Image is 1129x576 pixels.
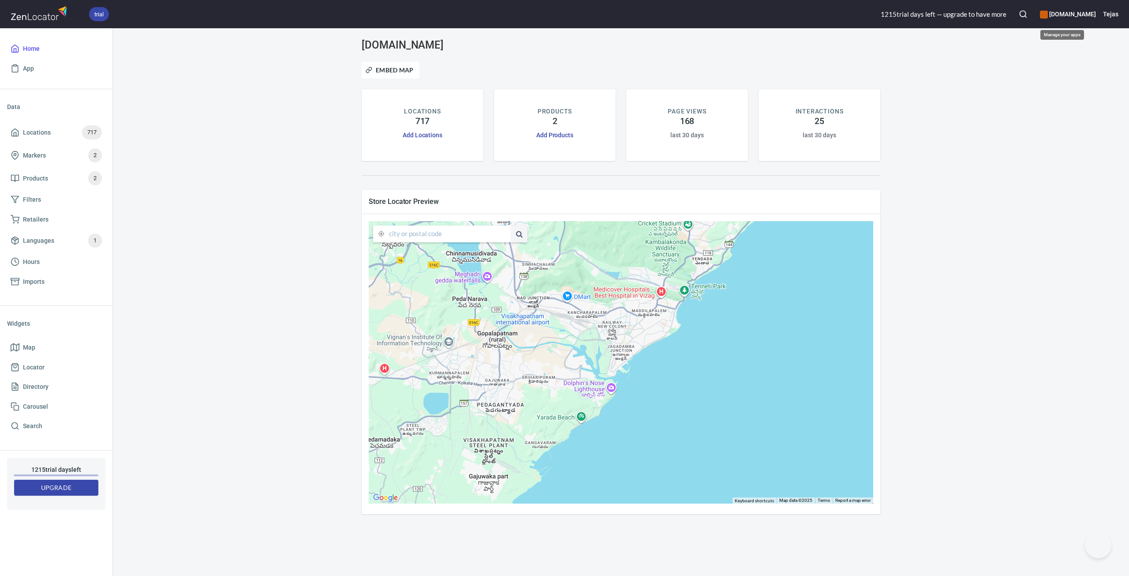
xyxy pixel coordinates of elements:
[668,107,706,116] p: PAGE VIEWS
[389,226,511,242] input: city or postal code
[670,130,703,140] h6: last 30 days
[7,167,105,190] a: Products2
[881,10,1006,19] div: 1215 trial day s left — upgrade to have more
[23,194,41,205] span: Filters
[23,173,48,184] span: Products
[89,10,109,19] span: trial
[7,313,105,334] li: Widgets
[23,43,40,54] span: Home
[88,236,102,246] span: 1
[23,421,42,432] span: Search
[7,358,105,377] a: Locator
[14,480,98,496] button: Upgrade
[7,252,105,272] a: Hours
[796,107,844,116] p: INTERACTIONS
[1103,4,1118,24] button: Tejas
[23,256,40,267] span: Hours
[835,498,871,503] a: Report a map error
[23,63,34,74] span: App
[23,235,54,246] span: Languages
[1040,9,1096,19] h6: [DOMAIN_NAME]
[362,39,527,51] h3: [DOMAIN_NAME]
[7,96,105,117] li: Data
[88,151,102,161] span: 2
[23,401,48,412] span: Carousel
[1103,9,1118,19] h6: Tejas
[88,173,102,184] span: 2
[369,197,873,206] span: Store Locator Preview
[404,107,441,116] p: LOCATIONS
[23,362,45,373] span: Locator
[23,214,49,225] span: Retailers
[7,377,105,397] a: Directory
[23,127,51,138] span: Locations
[23,342,35,353] span: Map
[7,229,105,252] a: Languages1
[818,498,830,503] a: Terms (opens in new tab)
[1085,532,1111,558] iframe: Help Scout Beacon - Open
[23,150,46,161] span: Markers
[7,210,105,230] a: Retailers
[14,465,98,474] h6: 1215 trial day s left
[7,190,105,210] a: Filters
[7,39,105,59] a: Home
[7,338,105,358] a: Map
[371,492,400,504] img: Google
[7,121,105,144] a: Locations717
[371,492,400,504] a: Open this area in Google Maps (opens a new window)
[553,116,557,127] h4: 2
[7,416,105,436] a: Search
[11,4,70,23] img: zenlocator
[1040,11,1048,19] button: color-CE600E
[735,497,774,504] button: Keyboard shortcuts
[362,62,419,79] button: Embed Map
[779,498,812,503] span: Map data ©2025
[803,130,836,140] h6: last 30 days
[89,7,109,21] div: trial
[7,397,105,417] a: Carousel
[403,132,442,139] a: Add Locations
[7,144,105,167] a: Markers2
[680,116,695,127] h4: 168
[415,116,430,127] h4: 717
[21,482,91,493] span: Upgrade
[23,381,49,392] span: Directory
[815,116,824,127] h4: 25
[7,272,105,292] a: Imports
[538,107,572,116] p: PRODUCTS
[536,132,573,139] a: Add Products
[367,65,414,75] span: Embed Map
[82,128,102,138] span: 717
[7,59,105,79] a: App
[23,276,45,287] span: Imports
